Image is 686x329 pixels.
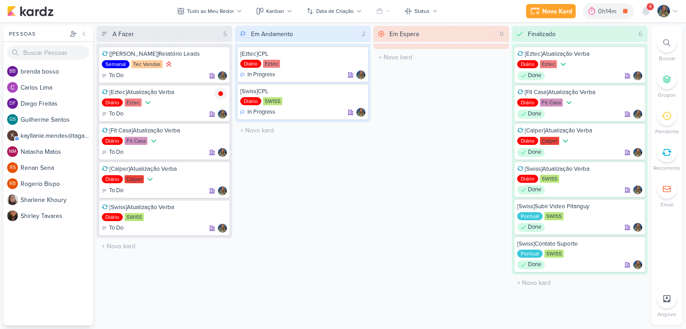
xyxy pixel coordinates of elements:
[517,50,642,58] div: [Eztec]Atualização Verba
[356,108,365,117] div: Responsável: Isabella Gutierres
[528,223,541,232] p: Done
[218,110,227,119] img: Isabella Gutierres
[517,110,545,119] div: Done
[7,146,18,157] div: Natasha Matos
[356,70,365,79] img: Isabella Gutierres
[633,71,642,80] div: Responsável: Isabella Gutierres
[102,50,227,58] div: [Tec Vendas]Relatório Leads
[263,97,282,105] div: SWISS
[633,110,642,119] img: Isabella Gutierres
[21,195,93,205] div: S h a r l e n e K h o u r y
[102,99,123,107] div: Diário
[528,148,541,157] p: Done
[240,108,275,117] div: In Progress
[21,67,93,76] div: b r e n d a b o s s o
[7,210,18,221] img: Shirley Tavares
[125,99,142,107] div: Eztec
[164,60,173,69] div: Prioridade Alta
[659,54,675,62] p: Buscar
[496,29,507,39] div: 0
[109,71,123,80] p: To Do
[633,260,642,269] img: Isabella Gutierres
[9,149,17,154] p: NM
[598,7,619,16] div: 0h14m
[526,4,576,18] button: Novo Kard
[125,175,144,183] div: Calper
[102,203,227,211] div: [Swiss]Atualização Verba
[220,29,230,39] div: 5
[240,97,261,105] div: Diário
[528,71,541,80] p: Done
[240,50,365,58] div: [Eztec]CPL
[240,70,275,79] div: In Progress
[7,114,18,125] div: Guilherme Santos
[358,29,369,39] div: 2
[633,148,642,157] div: Responsável: Isabella Gutierres
[517,60,538,68] div: Diário
[218,224,227,233] div: Responsável: Isabella Gutierres
[149,136,158,145] div: Prioridade Baixa
[263,60,280,68] div: Eztec
[21,131,93,140] div: k a y l l a n i e . m e n d e s @ t a g a w a - m a i l . c o m . b r
[21,179,93,189] div: R o g e r i o B i s p o
[109,224,123,233] p: To Do
[633,260,642,269] div: Responsável: Isabella Gutierres
[214,87,227,100] img: tracking
[528,260,541,269] p: Done
[7,194,18,205] img: Sharlene Khoury
[98,240,230,253] input: + Novo kard
[218,148,227,157] div: Responsável: Isabella Gutierres
[218,224,227,233] img: Isabella Gutierres
[109,148,123,157] p: To Do
[658,91,676,99] p: Grupos
[635,29,646,39] div: 6
[517,137,538,145] div: Diário
[7,162,18,173] div: Renan Sena
[102,60,130,68] div: Semanal
[517,223,545,232] div: Done
[544,250,564,258] div: SWISS
[633,148,642,157] img: Isabella Gutierres
[517,185,545,194] div: Done
[649,3,652,10] span: 4
[125,137,147,145] div: Fit Casa
[247,70,275,79] p: In Progress
[7,30,68,38] div: Pessoas
[102,137,123,145] div: Diário
[102,88,227,96] div: [Eztec]Atualização Verba
[356,108,365,117] img: Isabella Gutierres
[389,29,419,39] div: Em Espera
[528,29,556,39] div: Finalizado
[21,211,93,221] div: S h i r l e y T a v a r e s
[102,71,123,80] div: To Do
[528,110,541,119] p: Done
[517,212,543,220] div: Pontual
[109,110,123,119] p: To Do
[7,66,18,77] div: brenda bosso
[21,115,93,124] div: G u i l h e r m e S a n t o s
[146,175,155,184] div: Prioridade Baixa
[657,310,676,318] p: Arquivo
[542,7,572,16] div: Novo Kard
[113,29,134,39] div: A Fazer
[517,240,642,248] div: [Swiss]Contato Suporte
[540,99,563,107] div: Fit Casa
[517,175,538,183] div: Diário
[565,98,573,107] div: Prioridade Baixa
[125,213,144,221] div: SWISS
[517,260,545,269] div: Done
[102,110,123,119] div: To Do
[661,201,673,209] p: Email
[517,127,642,135] div: [Calper]Atualização Verba
[540,60,557,68] div: Eztec
[240,60,261,68] div: Diário
[218,186,227,195] div: Responsável: Isabella Gutierres
[218,110,227,119] div: Responsável: Isabella Gutierres
[21,147,93,156] div: N a t a s h a M a t o s
[21,99,93,108] div: D i e g o F r e i t a s
[109,186,123,195] p: To Do
[9,69,16,74] p: bb
[559,60,568,69] div: Prioridade Baixa
[517,165,642,173] div: [Swiss]Atualização Verba
[237,124,369,137] input: + Novo kard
